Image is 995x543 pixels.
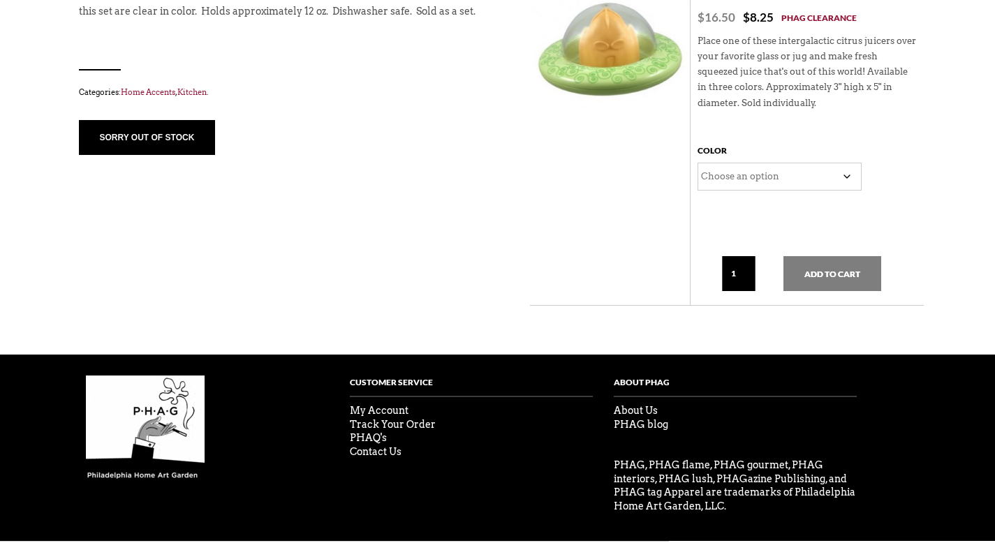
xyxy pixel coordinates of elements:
a: Kitchen [177,87,207,97]
a: PHAG Clearance [781,10,857,25]
a: About Us [614,405,658,416]
a: My Account [350,405,408,416]
h4: Customer Service [350,375,593,398]
span: Categories: , . [79,84,492,100]
a: Contact Us [350,446,401,457]
bdi: 16.50 [698,10,735,24]
span: $ [743,10,750,24]
input: Qty [722,256,756,291]
a: Track Your Order [350,419,436,430]
a: Home Accents [121,87,175,97]
h4: About PHag [614,375,857,398]
span: $ [698,10,705,24]
a: PHAQ's [350,432,387,443]
button: sorry out of stock [79,120,216,155]
div: Place one of these intergalactic citrus juicers over your favorite glass or jug and make fresh sq... [698,25,917,124]
button: Add to cart [783,256,881,291]
label: Color [698,142,727,163]
p: PHAG, PHAG flame, PHAG gourmet, PHAG interiors, PHAG lush, PHAGazine Publishing, and PHAG tag App... [614,459,857,513]
bdi: 8.25 [743,10,774,24]
img: phag-logo-compressor.gif [86,375,205,480]
a: PHAG blog [614,419,668,430]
